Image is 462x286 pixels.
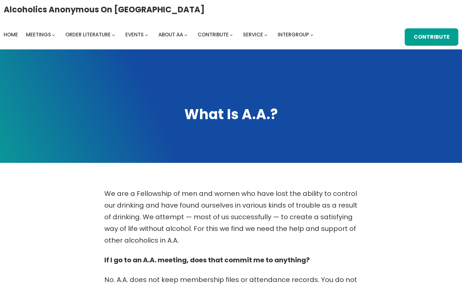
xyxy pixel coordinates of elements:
button: About AA submenu [184,33,187,36]
a: Contribute [198,30,229,39]
a: Contribute [405,28,458,46]
span: Intergroup [278,31,309,38]
a: Alcoholics Anonymous on [GEOGRAPHIC_DATA] [4,2,205,17]
p: We are a Fellowship of men and women who have lost the ability to control our drinking and have f... [104,188,358,246]
a: Events [125,30,144,39]
button: Service submenu [264,33,267,36]
a: Service [243,30,263,39]
h1: What Is A.A.? [7,105,455,124]
span: About AA [158,31,183,38]
button: Intergroup submenu [310,33,313,36]
a: Home [4,30,18,39]
span: Events [125,31,144,38]
a: About AA [158,30,183,39]
button: Order Literature submenu [112,33,115,36]
button: Events submenu [145,33,148,36]
strong: If I go to an A.A. meeting, does that commit me to anything? [104,255,310,265]
span: Contribute [198,31,229,38]
button: Meetings submenu [52,33,55,36]
button: Contribute submenu [230,33,233,36]
span: Order Literature [65,31,111,38]
span: Service [243,31,263,38]
nav: Intergroup [4,30,316,39]
a: Intergroup [278,30,309,39]
a: Meetings [26,30,51,39]
span: Home [4,31,18,38]
span: Meetings [26,31,51,38]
